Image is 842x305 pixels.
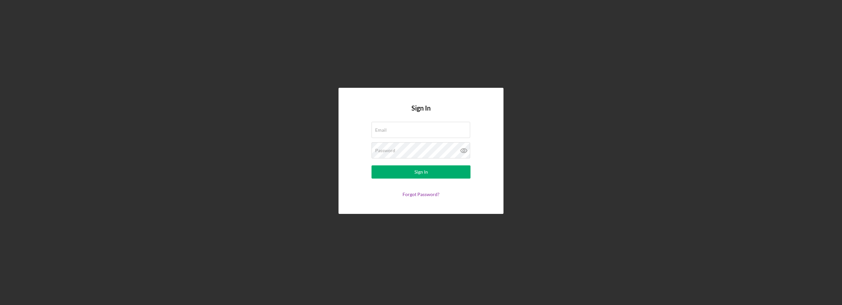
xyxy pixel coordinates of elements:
[375,148,395,153] label: Password
[403,191,439,197] a: Forgot Password?
[414,165,428,179] div: Sign In
[411,104,431,122] h4: Sign In
[375,127,387,133] label: Email
[372,165,470,179] button: Sign In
